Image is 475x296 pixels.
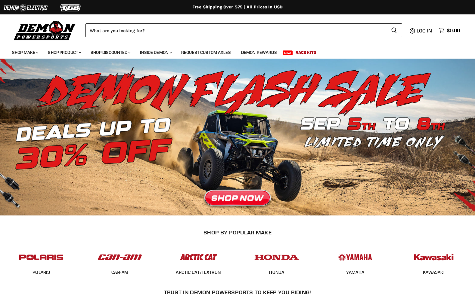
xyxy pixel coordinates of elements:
a: KAWASAKI [423,270,445,275]
span: CAN-AM [111,270,129,276]
button: Search [386,23,402,37]
span: New! [283,50,293,55]
a: Log in [414,28,436,33]
a: HONDA [269,270,284,275]
span: YAMAHA [346,270,364,276]
img: POPULAR_MAKE_logo_3_027535af-6171-4c5e-a9bc-f0eccd05c5d6.jpg [175,248,222,267]
h2: Trust In Demon Powersports To Keep You Riding! [14,289,461,295]
span: $0.00 [447,28,460,33]
img: POPULAR_MAKE_logo_6_76e8c46f-2d1e-4ecc-b320-194822857d41.jpg [410,248,457,267]
img: Demon Electric Logo 2 [3,2,48,14]
ul: Main menu [8,44,458,59]
a: Request Custom Axles [177,46,235,59]
a: Shop Discounted [86,46,134,59]
span: Log in [417,28,432,34]
span: KAWASAKI [423,270,445,276]
a: Shop Product [43,46,85,59]
a: Inside Demon [135,46,175,59]
a: POLARIS [33,270,50,275]
a: CAN-AM [111,270,129,275]
h2: SHOP BY POPULAR MAKE [8,229,468,236]
input: Search [85,23,386,37]
a: ARCTIC CAT/TEXTRON [176,270,221,275]
img: POPULAR_MAKE_logo_4_4923a504-4bac-4306-a1be-165a52280178.jpg [253,248,300,267]
a: Shop Make [8,46,42,59]
a: Race Kits [291,46,321,59]
img: POPULAR_MAKE_logo_1_adc20308-ab24-48c4-9fac-e3c1a623d575.jpg [96,248,143,267]
span: ARCTIC CAT/TEXTRON [176,270,221,276]
a: Demon Rewards [237,46,281,59]
img: Demon Powersports [12,20,78,41]
img: POPULAR_MAKE_logo_5_20258e7f-293c-4aac-afa8-159eaa299126.jpg [332,248,379,267]
span: POLARIS [33,270,50,276]
span: HONDA [269,270,284,276]
form: Product [85,23,402,37]
img: TGB Logo 2 [48,2,93,14]
a: $0.00 [436,26,463,35]
a: YAMAHA [346,270,364,275]
img: POPULAR_MAKE_logo_2_dba48cf1-af45-46d4-8f73-953a0f002620.jpg [18,248,65,267]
